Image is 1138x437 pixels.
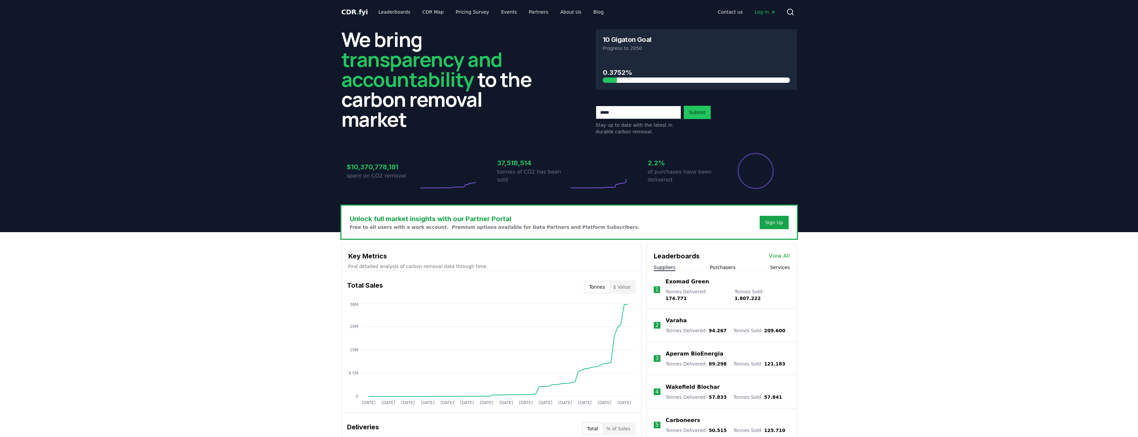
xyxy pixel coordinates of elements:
[497,168,569,184] p: tonnes of CO2 has been sold
[764,328,785,333] span: 209.600
[709,328,727,333] span: 94.267
[350,324,358,329] tspan: 29M
[539,400,552,405] tspan: [DATE]
[666,383,720,391] a: Wakefield Biochar
[666,427,727,434] p: Tonnes Delivered :
[665,288,728,302] p: Tonnes Delivered :
[617,400,631,405] tspan: [DATE]
[524,6,554,18] a: Partners
[655,388,659,396] p: 4
[764,361,785,366] span: 121.183
[603,68,790,77] h3: 0.3752%
[450,6,494,18] a: Pricing Survey
[401,400,415,405] tspan: [DATE]
[770,264,790,271] button: Services
[496,6,522,18] a: Events
[373,6,416,18] a: Leaderboards
[356,8,359,16] span: .
[733,327,785,334] p: Tonnes Sold :
[373,6,609,18] nav: Main
[350,348,358,352] tspan: 19M
[341,7,368,17] a: CDR.fyi
[341,46,502,93] span: transparency and accountability
[666,350,723,358] a: Aperam BioEnergia
[755,9,775,15] span: Log in
[497,158,569,168] h3: 37,518,514
[583,423,602,434] button: Total
[648,168,720,184] p: of purchases have been delivered
[709,394,727,400] span: 57.833
[655,321,659,329] p: 2
[348,371,358,375] tspan: 9.5M
[764,394,782,400] span: 57.841
[666,361,727,367] p: Tonnes Delivered :
[578,400,591,405] tspan: [DATE]
[655,355,659,363] p: 3
[709,361,727,366] span: 89.298
[655,421,659,429] p: 5
[712,6,748,18] a: Contact us
[347,162,419,172] h3: $10,370,778,181
[499,400,513,405] tspan: [DATE]
[765,219,783,226] a: Sign Up
[596,122,681,135] p: Stay up to date with the latest in durable carbon removal.
[609,282,634,292] button: $ Value
[519,400,533,405] tspan: [DATE]
[734,296,761,301] span: 1.807.222
[665,278,709,286] a: Exomad Green
[655,286,658,294] p: 1
[602,423,634,434] button: % of Sales
[733,361,785,367] p: Tonnes Sold :
[709,428,727,433] span: 50.515
[356,394,358,399] tspan: 0
[666,327,727,334] p: Tonnes Delivered :
[588,6,609,18] a: Blog
[654,264,675,271] button: Suppliers
[769,252,790,260] a: View All
[665,296,687,301] span: 174.771
[421,400,434,405] tspan: [DATE]
[341,29,543,129] h2: We bring to the carbon removal market
[381,400,395,405] tspan: [DATE]
[733,394,782,400] p: Tonnes Sold :
[347,280,383,294] h3: Total Sales
[585,282,609,292] button: Tonnes
[712,6,781,18] nav: Main
[350,302,358,307] tspan: 38M
[733,427,785,434] p: Tonnes Sold :
[440,400,454,405] tspan: [DATE]
[341,8,368,16] span: CDR fyi
[603,45,790,52] p: Progress to 2050
[710,264,736,271] button: Purchasers
[480,400,493,405] tspan: [DATE]
[749,6,781,18] a: Log in
[666,416,700,424] p: Carboneers
[347,422,379,435] h3: Deliveries
[654,251,700,261] h3: Leaderboards
[737,152,774,190] div: Percentage of sales delivered
[734,288,790,302] p: Tonnes Sold :
[666,394,727,400] p: Tonnes Delivered :
[350,214,640,224] h3: Unlock full market insights with our Partner Portal
[348,263,634,270] p: Find detailed analysis of carbon removal data through time.
[460,400,474,405] tspan: [DATE]
[764,428,785,433] span: 125.710
[603,36,651,43] h3: 10 Gigaton Goal
[348,251,634,261] h3: Key Metrics
[347,172,419,180] p: spent on CO2 removal
[362,400,375,405] tspan: [DATE]
[684,106,711,119] button: Submit
[648,158,720,168] h3: 2.2%
[558,400,572,405] tspan: [DATE]
[417,6,449,18] a: CDR Map
[555,6,586,18] a: About Us
[666,317,687,325] a: Varaha
[350,224,640,230] p: Free to all users with a work account. Premium options available for Data Partners and Platform S...
[760,216,788,229] button: Sign Up
[597,400,611,405] tspan: [DATE]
